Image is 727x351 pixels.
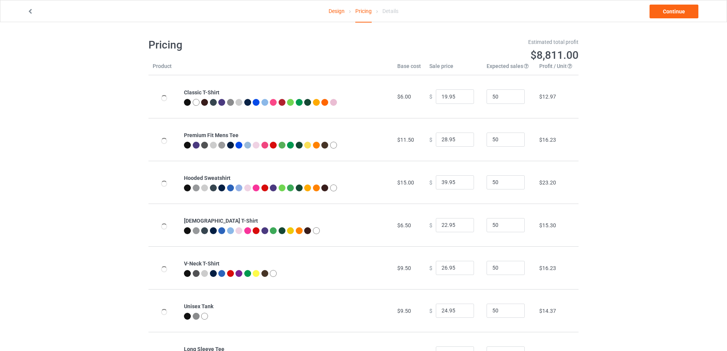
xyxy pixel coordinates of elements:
span: $14.37 [539,308,556,314]
span: $15.30 [539,222,556,228]
th: Base cost [393,62,425,75]
span: $15.00 [397,180,414,186]
b: Classic T-Shirt [184,89,219,95]
span: $ [429,307,432,314]
span: $16.23 [539,265,556,271]
th: Sale price [425,62,482,75]
div: Estimated total profit [369,38,579,46]
span: $ [429,136,432,142]
th: Expected sales [482,62,535,75]
th: Profit / Unit [535,62,579,75]
span: $ [429,265,432,271]
th: Product [148,62,180,75]
span: $9.50 [397,308,411,314]
span: $12.97 [539,94,556,100]
span: $8,811.00 [530,49,579,61]
span: $6.00 [397,94,411,100]
span: $ [429,222,432,228]
span: $ [429,94,432,100]
img: heather_texture.png [218,142,225,149]
b: [DEMOGRAPHIC_DATA] T-Shirt [184,218,258,224]
span: $16.23 [539,137,556,143]
img: heather_texture.png [193,313,200,320]
a: Continue [650,5,698,18]
div: Details [382,0,398,22]
a: Design [329,0,345,22]
span: $23.20 [539,180,556,186]
b: Premium Fit Mens Tee [184,132,239,138]
span: $ [429,179,432,185]
img: heather_texture.png [227,99,234,106]
b: Unisex Tank [184,303,213,309]
span: $11.50 [397,137,414,143]
span: $9.50 [397,265,411,271]
b: V-Neck T-Shirt [184,260,219,267]
b: Hooded Sweatshirt [184,175,231,181]
h1: Pricing [148,38,358,52]
div: Pricing [355,0,372,23]
span: $6.50 [397,222,411,228]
